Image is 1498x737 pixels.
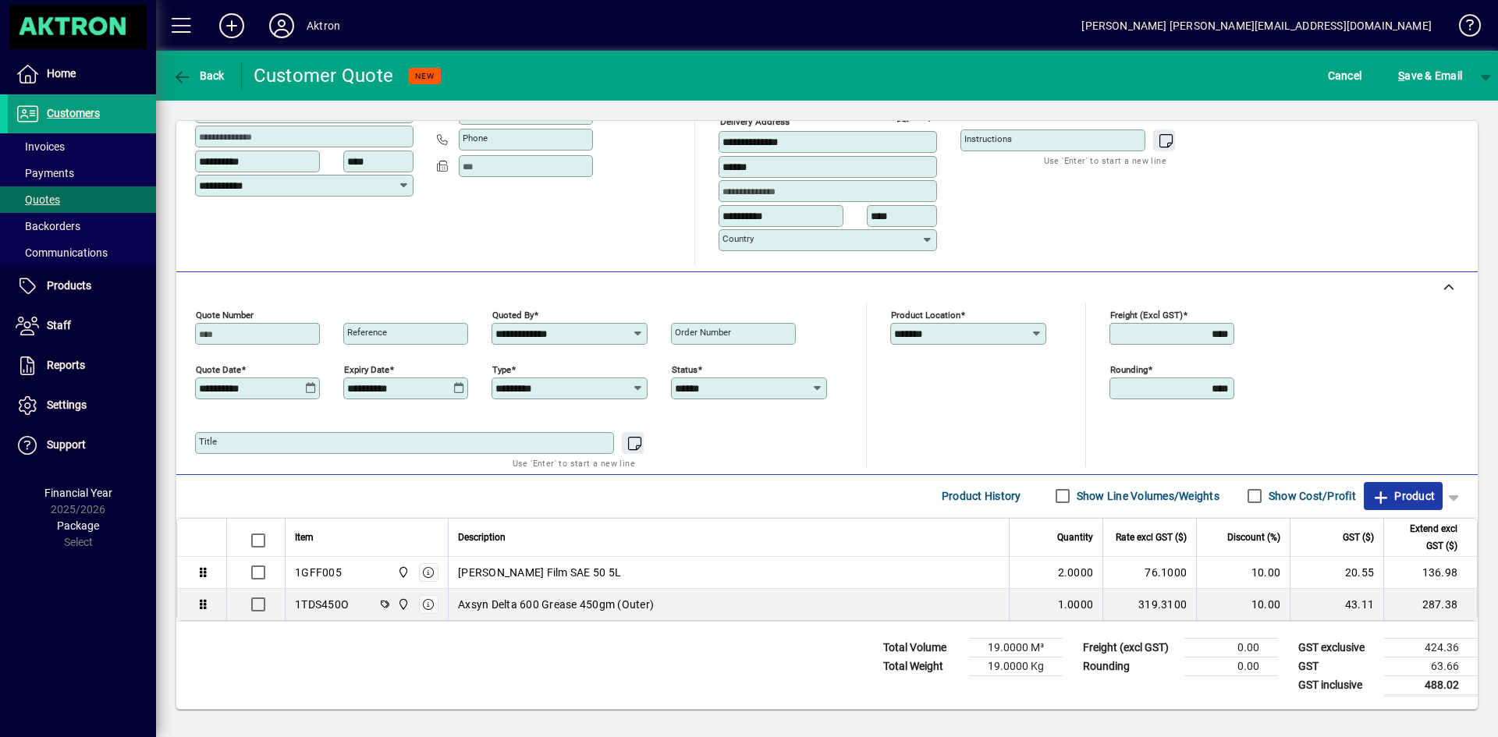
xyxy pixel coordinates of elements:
[1324,62,1366,90] button: Cancel
[1044,151,1166,169] mat-hint: Use 'Enter' to start a new line
[47,67,76,80] span: Home
[295,597,349,612] div: 1TDS450O
[1290,675,1384,695] td: GST inclusive
[16,140,65,153] span: Invoices
[672,363,698,374] mat-label: Status
[196,363,241,374] mat-label: Quote date
[254,63,394,88] div: Customer Quote
[935,482,1028,510] button: Product History
[675,327,731,338] mat-label: Order number
[1290,638,1384,657] td: GST exclusive
[307,13,340,38] div: Aktron
[47,107,100,119] span: Customers
[1058,597,1094,612] span: 1.0000
[1343,529,1374,546] span: GST ($)
[1265,488,1356,504] label: Show Cost/Profit
[8,306,156,345] a: Staff
[8,267,156,306] a: Products
[47,279,91,292] span: Products
[47,438,86,451] span: Support
[1075,657,1184,675] td: Rounding
[16,167,74,179] span: Payments
[458,565,621,580] span: [PERSON_NAME] Film SAE 50 5L
[295,529,314,546] span: Item
[1290,657,1384,675] td: GST
[8,426,156,465] a: Support
[1075,638,1184,657] td: Freight (excl GST)
[199,436,217,447] mat-label: Title
[492,363,511,374] mat-label: Type
[1372,484,1435,508] span: Product
[393,564,411,581] span: Central
[1074,488,1219,504] label: Show Line Volumes/Weights
[891,104,916,129] a: View on map
[458,597,654,612] span: Axsyn Delta 600 Grease 450gm (Outer)
[722,233,754,244] mat-label: Country
[1057,529,1093,546] span: Quantity
[1196,589,1290,620] td: 10.00
[8,386,156,425] a: Settings
[196,309,254,320] mat-label: Quote number
[8,55,156,94] a: Home
[969,657,1063,675] td: 19.0000 Kg
[463,133,488,144] mat-label: Phone
[47,319,71,331] span: Staff
[1383,589,1477,620] td: 287.38
[1196,557,1290,589] td: 10.00
[513,454,635,472] mat-hint: Use 'Enter' to start a new line
[1393,520,1457,555] span: Extend excl GST ($)
[156,62,242,90] app-page-header-button: Back
[295,565,342,580] div: 1GFF005
[207,12,257,40] button: Add
[492,309,534,320] mat-label: Quoted by
[347,327,387,338] mat-label: Reference
[1227,529,1280,546] span: Discount (%)
[964,133,1012,144] mat-label: Instructions
[1110,309,1183,320] mat-label: Freight (excl GST)
[8,133,156,160] a: Invoices
[1110,363,1148,374] mat-label: Rounding
[969,638,1063,657] td: 19.0000 M³
[8,346,156,385] a: Reports
[1364,482,1443,510] button: Product
[169,62,229,90] button: Back
[458,529,506,546] span: Description
[1113,565,1187,580] div: 76.1000
[942,484,1021,508] span: Product History
[47,399,87,411] span: Settings
[1184,638,1278,657] td: 0.00
[344,363,389,374] mat-label: Expiry date
[1058,565,1094,580] span: 2.0000
[1383,557,1477,589] td: 136.98
[1384,657,1478,675] td: 63.66
[8,186,156,213] a: Quotes
[16,193,60,206] span: Quotes
[44,487,112,499] span: Financial Year
[16,220,80,232] span: Backorders
[393,596,411,613] span: Central
[1184,657,1278,675] td: 0.00
[1384,638,1478,657] td: 424.36
[1116,529,1187,546] span: Rate excl GST ($)
[57,519,99,532] span: Package
[1398,63,1462,88] span: ave & Email
[172,69,225,82] span: Back
[1290,589,1383,620] td: 43.11
[415,71,435,81] span: NEW
[8,239,156,266] a: Communications
[875,638,969,657] td: Total Volume
[1081,13,1432,38] div: [PERSON_NAME] [PERSON_NAME][EMAIL_ADDRESS][DOMAIN_NAME]
[1398,69,1404,82] span: S
[891,309,960,320] mat-label: Product location
[1384,675,1478,695] td: 488.02
[1390,62,1470,90] button: Save & Email
[1328,63,1362,88] span: Cancel
[8,160,156,186] a: Payments
[16,246,108,259] span: Communications
[47,359,85,371] span: Reports
[1447,3,1478,54] a: Knowledge Base
[875,657,969,675] td: Total Weight
[916,105,941,129] button: Choose address
[8,213,156,239] a: Backorders
[1290,557,1383,589] td: 20.55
